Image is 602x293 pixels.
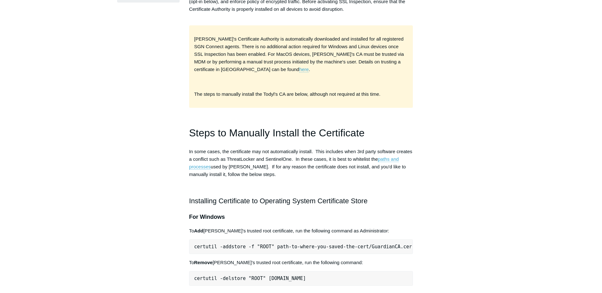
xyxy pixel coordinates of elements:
[194,276,306,281] span: certutil -delstore "ROOT" [DOMAIN_NAME]
[299,67,309,72] a: here
[213,260,363,265] span: [PERSON_NAME]'s trusted root certificate, run the following command:
[194,90,408,98] p: The steps to manually install the Todyl's CA are below, although not required at this time.
[203,228,389,233] span: [PERSON_NAME]'s trusted root certificate, run the following command as Administrator:
[194,244,412,250] span: certutil -addstore -f "ROOT" path-to-where-you-saved-the-cert/GuardianCA.cer
[189,195,413,206] h2: Installing Certificate to Operating System Certificate Store
[194,35,408,73] p: [PERSON_NAME]'s Certificate Authority is automatically downloaded and installed for all registere...
[194,228,203,233] span: Add
[189,260,194,265] span: To
[194,260,213,265] span: Remove
[189,228,194,233] span: To
[189,125,413,141] h1: Steps to Manually Install the Certificate
[189,214,225,220] span: For Windows
[189,148,413,178] p: In some cases, the certificate may not automatically install. This includes when 3rd party softwa...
